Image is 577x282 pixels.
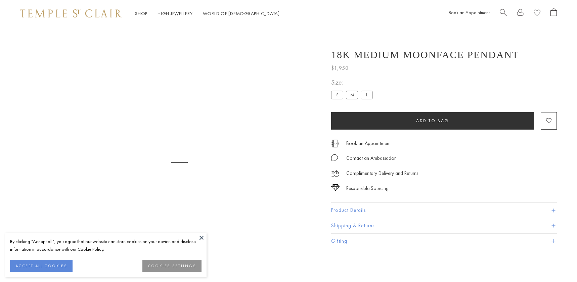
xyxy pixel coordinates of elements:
[142,260,202,272] button: COOKIES SETTINGS
[346,169,418,178] p: Complimentary Delivery and Returns
[135,10,147,16] a: ShopShop
[331,234,557,249] button: Gifting
[135,9,280,18] nav: Main navigation
[10,238,202,253] div: By clicking “Accept all”, you agree that our website can store cookies on your device and disclos...
[331,64,349,73] span: $1,950
[346,91,358,99] label: M
[331,112,534,130] button: Add to bag
[346,140,391,147] a: Book an Appointment
[416,118,449,124] span: Add to bag
[203,10,280,16] a: World of [DEMOGRAPHIC_DATA]World of [DEMOGRAPHIC_DATA]
[346,184,389,193] div: Responsible Sourcing
[331,203,557,218] button: Product Details
[331,91,343,99] label: S
[331,154,338,161] img: MessageIcon-01_2.svg
[361,91,373,99] label: L
[346,154,396,162] div: Contact an Ambassador
[331,49,519,60] h1: 18K Medium Moonface Pendant
[550,8,557,19] a: Open Shopping Bag
[449,9,490,15] a: Book an Appointment
[331,218,557,233] button: Shipping & Returns
[20,9,122,17] img: Temple St. Clair
[534,8,540,19] a: View Wishlist
[331,140,339,147] img: icon_appointment.svg
[331,184,340,191] img: icon_sourcing.svg
[158,10,193,16] a: High JewelleryHigh Jewellery
[500,8,507,19] a: Search
[331,77,375,88] span: Size:
[331,169,340,178] img: icon_delivery.svg
[10,260,73,272] button: ACCEPT ALL COOKIES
